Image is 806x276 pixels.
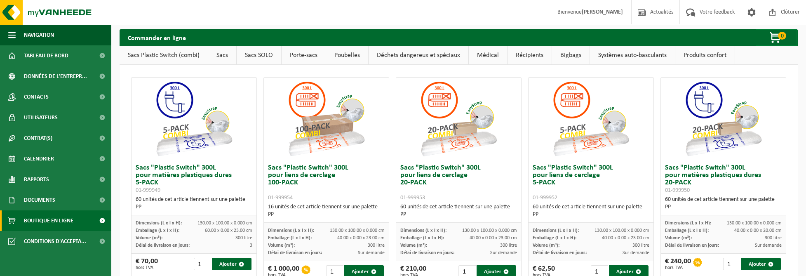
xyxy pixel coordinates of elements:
span: Emballage (L x l x H): [268,236,312,241]
span: 300 litre [765,236,782,241]
span: 01-999950 [665,187,690,193]
span: Volume (m³): [400,243,427,248]
span: Délai de livraison en jours: [136,243,190,248]
img: 01-999949 [153,78,235,160]
span: 130.00 x 100.00 x 0.000 cm [330,228,385,233]
span: hors TVA [136,265,158,270]
span: hors TVA [665,265,691,270]
span: Volume (m³): [136,236,162,241]
h3: Sacs "Plastic Switch" 300L pour matières plastiques dures 5-PACK [136,164,252,194]
a: Systèmes auto-basculants [590,46,675,65]
a: Poubelles [326,46,368,65]
a: Produits confort [675,46,735,65]
span: Sur demande [490,250,517,255]
span: Dimensions (L x l x H): [400,228,446,233]
div: € 240,00 [665,258,691,270]
a: Récipients [508,46,552,65]
span: 40.00 x 0.00 x 23.00 cm [337,236,385,241]
span: Dimensions (L x l x H): [665,221,711,226]
button: Ajouter [212,258,251,270]
span: 300 litre [235,236,252,241]
span: Sur demande [623,250,649,255]
span: 130.00 x 100.00 x 0.000 cm [727,221,782,226]
div: 60 unités de cet article tiennent sur une palette [665,196,782,211]
span: Boutique en ligne [24,210,73,231]
span: Rapports [24,169,49,190]
h3: Sacs "Plastic Switch" 300L pour liens de cerclage 5-PACK [533,164,649,201]
input: 1 [723,258,740,270]
span: Conditions d'accepta... [24,231,86,252]
button: Ajouter [741,258,781,270]
div: 60 unités de cet article tiennent sur une palette [533,203,649,218]
a: Médical [469,46,507,65]
span: Dimensions (L x l x H): [533,228,579,233]
span: Délai de livraison en jours: [400,250,454,255]
button: 0 [756,29,797,46]
span: Emballage (L x l x H): [136,228,179,233]
span: 40.00 x 0.00 x 20.00 cm [734,228,782,233]
span: 130.00 x 100.00 x 0.000 cm [197,221,252,226]
span: Contacts [24,87,49,107]
a: Déchets dangereux et spéciaux [369,46,468,65]
span: Données de l'entrepr... [24,66,87,87]
a: Sacs SOLO [237,46,281,65]
div: PP [136,203,252,211]
img: 01-999953 [417,78,500,160]
img: 01-999952 [550,78,632,160]
span: 130.00 x 100.00 x 0.000 cm [462,228,517,233]
h2: Commander en ligne [120,29,194,45]
span: Utilisateurs [24,107,58,128]
span: 40.00 x 0.00 x 23.00 cm [470,236,517,241]
a: Bigbags [552,46,590,65]
span: 40.00 x 0.00 x 23.00 cm [602,236,649,241]
span: 60.00 x 0.00 x 23.00 cm [205,228,252,233]
span: Navigation [24,25,54,45]
div: € 70,00 [136,258,158,270]
h3: Sacs "Plastic Switch" 300L pour liens de cerclage 20-PACK [400,164,517,201]
span: 01-999953 [400,195,425,201]
strong: [PERSON_NAME] [582,9,623,15]
span: Calendrier [24,149,54,169]
div: PP [400,211,517,218]
div: 60 unités de cet article tiennent sur une palette [400,203,517,218]
span: 300 litre [632,243,649,248]
span: Délai de livraison en jours: [268,250,322,255]
span: Délai de livraison en jours: [533,250,587,255]
span: 0 [778,32,786,40]
span: Sur demande [358,250,385,255]
span: Dimensions (L x l x H): [136,221,182,226]
img: 01-999954 [285,78,367,160]
span: Emballage (L x l x H): [533,236,576,241]
span: Documents [24,190,55,210]
span: Tableau de bord [24,45,68,66]
a: Sacs Plastic Switch (combi) [120,46,208,65]
a: Porte-sacs [282,46,326,65]
input: 1 [194,258,211,270]
span: 01-999954 [268,195,293,201]
span: 300 litre [368,243,385,248]
img: 01-999950 [682,78,764,160]
div: PP [533,211,649,218]
span: 130.00 x 100.00 x 0.000 cm [595,228,649,233]
span: Délai de livraison en jours: [665,243,719,248]
span: 01-999952 [533,195,557,201]
span: Sur demande [755,243,782,248]
span: Emballage (L x l x H): [400,236,444,241]
span: Volume (m³): [533,243,559,248]
span: 01-999949 [136,187,160,193]
div: PP [268,211,385,218]
h3: Sacs "Plastic Switch" 300L pour liens de cerclage 100-PACK [268,164,385,201]
span: Volume (m³): [665,236,692,241]
span: 300 litre [500,243,517,248]
span: Dimensions (L x l x H): [268,228,314,233]
div: 16 unités de cet article tiennent sur une palette [268,203,385,218]
a: Sacs [208,46,236,65]
span: 3 [250,243,252,248]
span: Volume (m³): [268,243,295,248]
span: Contrat(s) [24,128,52,149]
span: Emballage (L x l x H): [665,228,709,233]
div: 60 unités de cet article tiennent sur une palette [136,196,252,211]
h3: Sacs "Plastic Switch" 300L pour matières plastiques dures 20-PACK [665,164,782,194]
div: PP [665,203,782,211]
